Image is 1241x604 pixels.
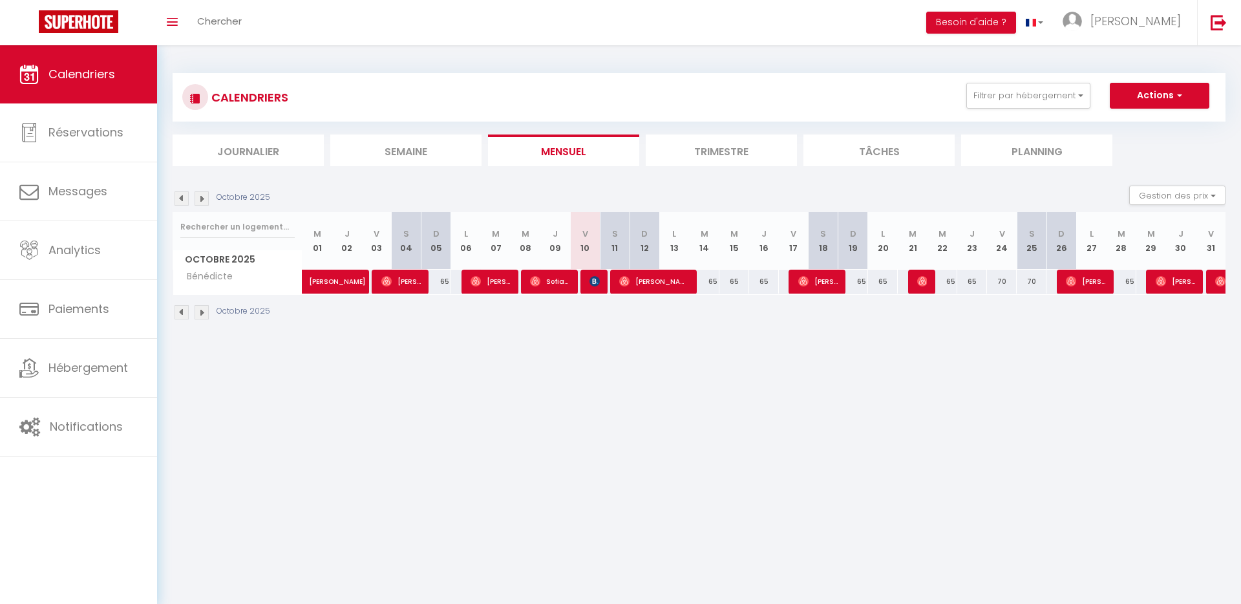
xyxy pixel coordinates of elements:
[838,212,868,270] th: 19
[39,10,118,33] img: Super Booking
[48,66,115,82] span: Calendriers
[345,228,350,240] abbr: J
[619,269,688,294] span: [PERSON_NAME]
[511,212,540,270] th: 08
[481,212,511,270] th: 07
[403,228,409,240] abbr: S
[582,228,588,240] abbr: V
[471,269,510,294] span: [PERSON_NAME]
[868,270,898,294] div: 65
[898,212,928,270] th: 21
[1107,270,1136,294] div: 65
[1110,83,1209,109] button: Actions
[803,135,955,166] li: Tâches
[48,183,107,199] span: Messages
[1090,228,1094,240] abbr: L
[1066,269,1105,294] span: [PERSON_NAME]
[1017,270,1046,294] div: 70
[838,270,868,294] div: 65
[1046,212,1076,270] th: 26
[1107,212,1136,270] th: 28
[868,212,898,270] th: 20
[630,212,659,270] th: 12
[646,135,797,166] li: Trimestre
[1178,228,1183,240] abbr: J
[749,270,779,294] div: 65
[690,212,719,270] th: 14
[987,212,1017,270] th: 24
[1090,13,1181,29] span: [PERSON_NAME]
[1208,228,1214,240] abbr: V
[332,212,362,270] th: 02
[1136,212,1166,270] th: 29
[421,270,451,294] div: 65
[1196,212,1225,270] th: 31
[530,269,569,294] span: Sofiane Orus Boudjema
[1029,228,1035,240] abbr: S
[957,212,987,270] th: 23
[928,212,957,270] th: 22
[1129,186,1225,205] button: Gestion des prix
[433,228,440,240] abbr: D
[392,212,421,270] th: 04
[197,14,242,28] span: Chercher
[881,228,885,240] abbr: L
[690,270,719,294] div: 65
[540,212,570,270] th: 09
[612,228,618,240] abbr: S
[798,269,838,294] span: [PERSON_NAME]
[48,242,101,258] span: Analytics
[330,135,482,166] li: Semaine
[570,212,600,270] th: 10
[719,212,749,270] th: 15
[381,269,421,294] span: [PERSON_NAME]
[909,228,917,240] abbr: M
[302,270,332,294] a: [PERSON_NAME]
[957,270,987,294] div: 65
[701,228,708,240] abbr: M
[1156,269,1195,294] span: [PERSON_NAME]
[48,301,109,317] span: Paiements
[790,228,796,240] abbr: V
[492,228,500,240] abbr: M
[928,270,957,294] div: 65
[180,215,295,239] input: Rechercher un logement...
[309,263,368,287] span: [PERSON_NAME]
[761,228,767,240] abbr: J
[961,135,1112,166] li: Planning
[451,212,481,270] th: 06
[779,212,809,270] th: 17
[730,228,738,240] abbr: M
[600,212,630,270] th: 11
[421,212,451,270] th: 05
[50,418,123,435] span: Notifications
[553,228,558,240] abbr: J
[1063,12,1082,31] img: ...
[917,269,927,294] span: [PERSON_NAME]
[641,228,648,240] abbr: D
[175,270,236,284] span: Bénédicte
[488,135,639,166] li: Mensuel
[217,191,270,204] p: Octobre 2025
[302,212,332,270] th: 01
[672,228,676,240] abbr: L
[820,228,826,240] abbr: S
[589,269,599,294] span: [PERSON_NAME]
[659,212,689,270] th: 13
[173,250,302,269] span: Octobre 2025
[939,228,946,240] abbr: M
[966,83,1090,109] button: Filtrer par hébergement
[48,360,128,376] span: Hébergement
[749,212,779,270] th: 16
[970,228,975,240] abbr: J
[362,212,392,270] th: 03
[987,270,1017,294] div: 70
[217,305,270,318] p: Octobre 2025
[522,228,529,240] abbr: M
[313,228,321,240] abbr: M
[1147,228,1155,240] abbr: M
[926,12,1016,34] button: Besoin d'aide ?
[1211,14,1227,30] img: logout
[464,228,468,240] abbr: L
[48,124,123,140] span: Réservations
